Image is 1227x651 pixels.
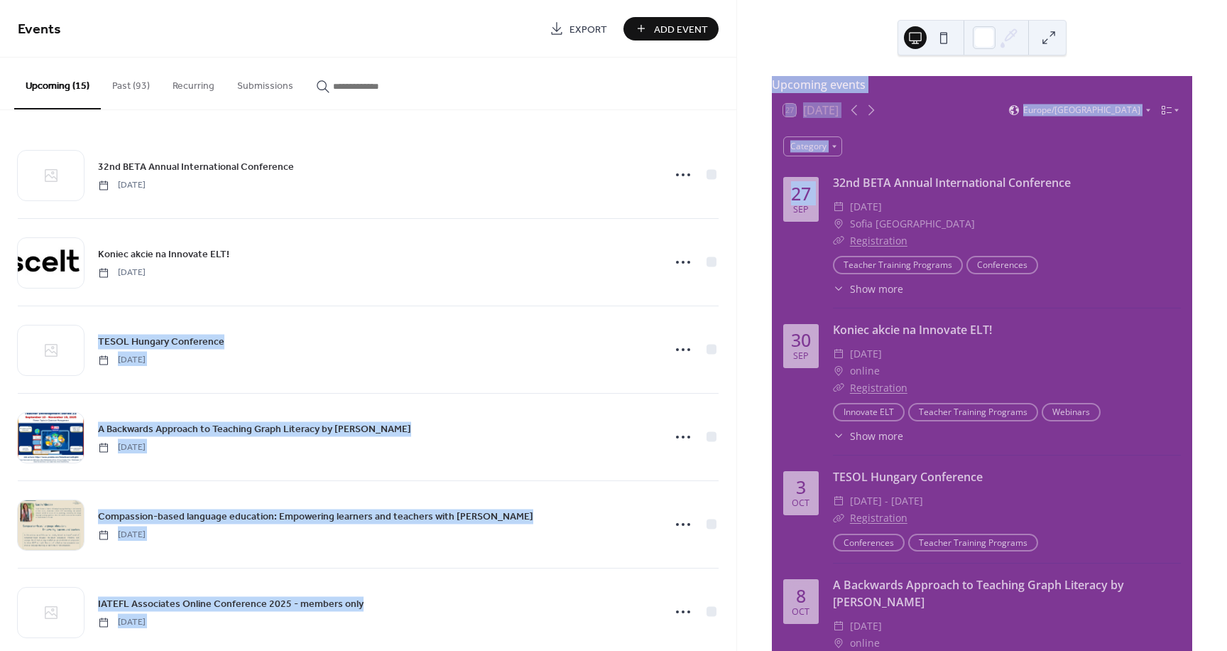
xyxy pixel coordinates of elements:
span: [DATE] [98,529,146,542]
a: A Backwards Approach to Teaching Graph Literacy by [PERSON_NAME] [98,421,411,437]
div: ​ [833,380,844,397]
span: [DATE] [850,198,882,215]
div: 30 [791,331,811,349]
div: ​ [833,493,844,510]
div: ​ [833,618,844,635]
button: Recurring [161,58,226,108]
div: Sep [793,205,809,215]
span: Events [18,16,61,43]
span: [DATE] - [DATE] [850,493,923,510]
a: 32nd BETA Annual International Conference [833,175,1071,190]
div: Oct [792,608,809,617]
span: Sofia [GEOGRAPHIC_DATA] [850,215,975,232]
span: Export [569,22,607,37]
span: Show more [850,281,903,296]
span: [DATE] [850,345,882,362]
a: Koniec akcie na Innovate ELT! [833,322,992,338]
button: Upcoming (15) [14,58,101,109]
span: 32nd BETA Annual International Conference [98,160,294,175]
a: Registration [850,511,907,524]
div: Upcoming events [772,76,1192,93]
button: Past (93) [101,58,161,108]
button: Add Event [623,17,719,41]
span: Compassion-based language education: Empowering learners and teachers with [PERSON_NAME] [98,510,533,524]
a: Export [539,17,618,41]
span: online [850,362,880,380]
span: [DATE] [98,441,146,454]
a: Compassion-based language education: Empowering learners and teachers with [PERSON_NAME] [98,508,533,524]
a: A Backwards Approach to Teaching Graph Literacy by [PERSON_NAME] [833,577,1124,610]
span: [DATE] [98,616,146,629]
a: 32nd BETA Annual International Conference [98,158,294,175]
div: 8 [796,587,806,605]
div: ​ [833,232,844,249]
div: ​ [833,215,844,232]
span: Europe/[GEOGRAPHIC_DATA] [1023,106,1140,114]
a: Koniec akcie na Innovate ELT! [98,246,229,262]
span: TESOL Hungary Conference [98,335,224,350]
span: A Backwards Approach to Teaching Graph Literacy by [PERSON_NAME] [98,422,411,437]
div: 3 [796,478,806,496]
span: [DATE] [98,179,146,192]
a: Registration [850,381,907,394]
div: ​ [833,362,844,380]
button: ​Show more [833,281,903,296]
a: IATEFL Associates Online Conference 2025 - members only [98,596,364,612]
span: Show more [850,429,903,443]
div: ​ [833,198,844,215]
a: TESOL Hungary Conference [833,469,983,485]
div: ​ [833,510,844,527]
div: Sep [793,352,809,361]
div: 27 [791,185,811,203]
span: IATEFL Associates Online Conference 2025 - members only [98,597,364,612]
span: [DATE] [98,354,146,367]
a: Registration [850,234,907,247]
button: ​Show more [833,429,903,443]
div: Oct [792,499,809,508]
div: ​ [833,345,844,362]
span: [DATE] [98,267,146,279]
span: Add Event [654,22,708,37]
span: Koniec akcie na Innovate ELT! [98,247,229,262]
div: ​ [833,429,844,443]
div: ​ [833,281,844,296]
button: Submissions [226,58,305,108]
a: TESOL Hungary Conference [98,333,224,350]
span: [DATE] [850,618,882,635]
